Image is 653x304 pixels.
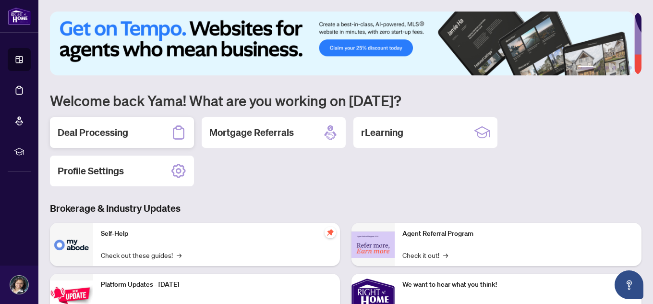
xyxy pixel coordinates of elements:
span: → [443,250,448,260]
button: 3 [605,66,609,70]
h3: Brokerage & Industry Updates [50,202,641,215]
img: Self-Help [50,223,93,266]
p: Self-Help [101,229,332,239]
h2: Mortgage Referrals [209,126,294,139]
button: Open asap [615,270,643,299]
button: 1 [578,66,593,70]
a: Check out these guides!→ [101,250,181,260]
img: Profile Icon [10,276,28,294]
button: 5 [620,66,624,70]
p: Agent Referral Program [402,229,634,239]
p: Platform Updates - [DATE] [101,280,332,290]
img: Slide 0 [50,12,634,75]
button: 6 [628,66,632,70]
a: Check it out!→ [402,250,448,260]
p: We want to hear what you think! [402,280,634,290]
button: 2 [597,66,601,70]
span: → [177,250,181,260]
h2: Deal Processing [58,126,128,139]
h1: Welcome back Yama! What are you working on [DATE]? [50,91,641,109]
h2: Profile Settings [58,164,124,178]
img: logo [8,7,31,25]
h2: rLearning [361,126,403,139]
button: 4 [613,66,617,70]
span: pushpin [325,227,336,238]
img: Agent Referral Program [351,231,395,258]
